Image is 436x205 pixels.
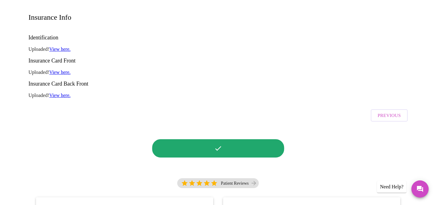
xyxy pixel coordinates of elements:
[29,70,408,75] p: Uploaded!
[177,178,259,191] a: 5 Stars Patient Reviews
[29,93,408,98] p: Uploaded!
[49,93,70,98] a: View here.
[29,81,408,87] h3: Insurance Card Back Front
[29,58,408,64] h3: Insurance Card Front
[177,178,259,188] div: 5 Stars Patient Reviews
[221,181,249,186] p: Patient Reviews
[371,109,407,122] button: Previous
[377,181,406,193] div: Need Help?
[29,34,408,41] h3: Identification
[29,46,408,52] p: Uploaded!
[49,46,70,52] a: View here.
[378,111,401,119] span: Previous
[49,70,70,75] a: View here.
[411,180,429,198] button: Messages
[29,13,71,22] h3: Insurance Info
